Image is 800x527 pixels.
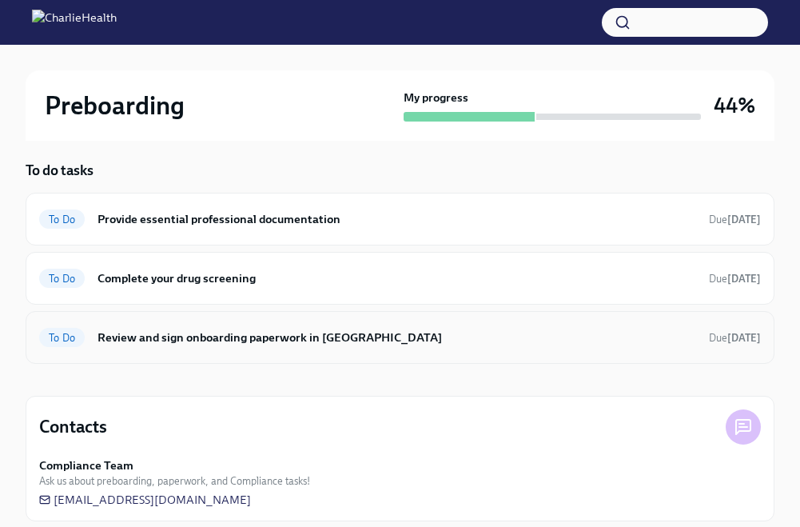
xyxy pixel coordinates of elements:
span: Due [709,273,761,285]
img: CharlieHealth [32,10,117,35]
strong: [DATE] [727,332,761,344]
h4: Contacts [39,415,107,439]
span: Due [709,332,761,344]
span: To Do [39,332,85,344]
a: To DoReview and sign onboarding paperwork in [GEOGRAPHIC_DATA]Due[DATE] [39,325,761,350]
h6: Complete your drug screening [98,269,696,287]
a: To DoComplete your drug screeningDue[DATE] [39,265,761,291]
span: To Do [39,273,85,285]
span: Due [709,214,761,226]
span: Ask us about preboarding, paperwork, and Compliance tasks! [39,473,310,489]
strong: [DATE] [727,273,761,285]
h6: Provide essential professional documentation [98,210,696,228]
h5: To do tasks [26,161,94,180]
span: To Do [39,214,85,226]
h2: Preboarding [45,90,185,122]
strong: My progress [404,90,468,106]
a: [EMAIL_ADDRESS][DOMAIN_NAME] [39,492,251,508]
h6: Review and sign onboarding paperwork in [GEOGRAPHIC_DATA] [98,329,696,346]
strong: Compliance Team [39,457,133,473]
a: To DoProvide essential professional documentationDue[DATE] [39,206,761,232]
span: September 17th, 2025 09:00 [709,271,761,286]
span: September 16th, 2025 09:00 [709,212,761,227]
strong: [DATE] [727,214,761,226]
h3: 44% [714,91,755,120]
span: September 20th, 2025 09:00 [709,330,761,345]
